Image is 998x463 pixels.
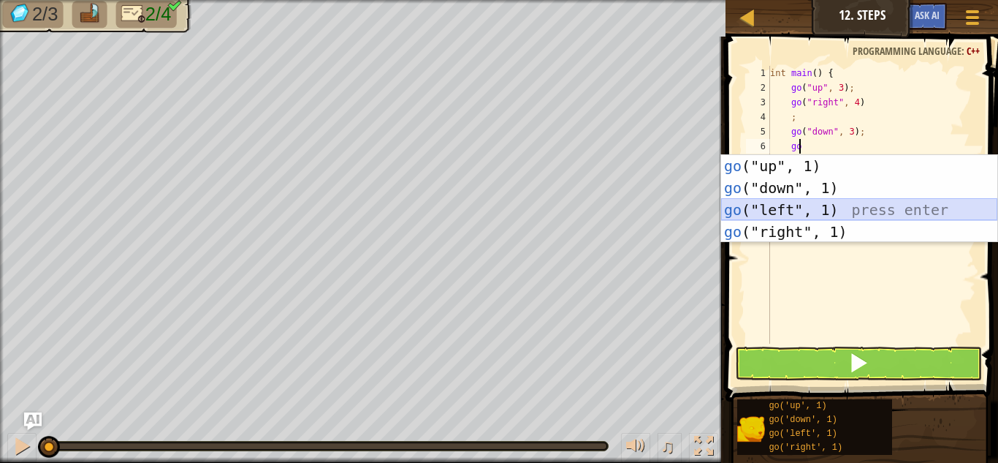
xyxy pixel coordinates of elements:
div: 4 [746,110,770,124]
span: go('right', 1) [769,443,842,453]
span: 2/4 [145,4,172,25]
img: portrait.png [737,415,765,443]
span: Ask AI [915,8,940,22]
li: Go to the raft. [72,1,107,28]
div: 1 [746,66,770,80]
button: Toggle fullscreen [689,433,718,463]
span: 2/3 [32,4,58,25]
span: go('left', 1) [769,429,837,439]
button: Shift+Enter: Run current code. [735,347,982,380]
div: 7 [746,154,770,168]
span: : [961,44,967,58]
button: Ctrl + P: Pause [7,433,37,463]
div: 6 [746,139,770,154]
button: ♫ [658,433,682,463]
div: 5 [746,124,770,139]
span: C++ [967,44,980,58]
div: 3 [746,95,770,110]
button: Ask AI [24,413,42,430]
button: Ask AI [907,3,947,30]
span: Programming language [853,44,961,58]
li: Collect the gems. [2,1,63,28]
span: ♫ [660,435,675,457]
div: 2 [746,80,770,95]
button: Show game menu [954,3,991,37]
li: Only 4 lines of code [115,1,176,28]
span: go('up', 1) [769,401,826,411]
span: go('down', 1) [769,415,837,425]
button: Adjust volume [621,433,650,463]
